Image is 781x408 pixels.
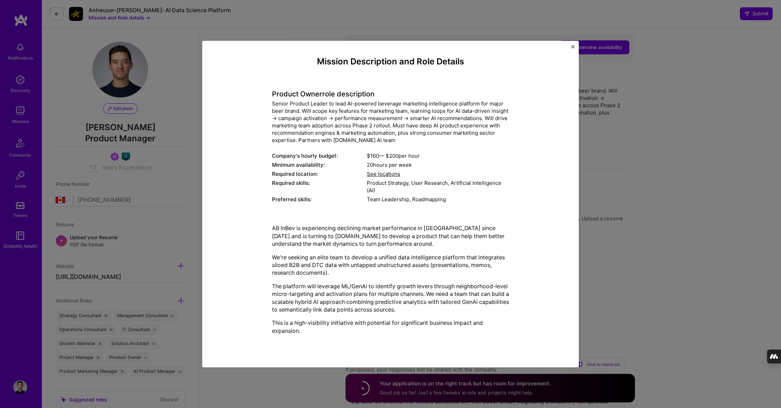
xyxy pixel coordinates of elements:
[272,225,509,248] p: AB InBev is experiencing declining market performance in [GEOGRAPHIC_DATA] since [DATE] and is tu...
[367,162,509,169] div: 20 hours per week
[272,152,367,160] div: Company's hourly budget:
[272,196,367,203] div: Preferred skills:
[272,180,367,194] div: Required skills:
[272,282,509,314] p: The platform will leverage ML/GenAI to identify growth levers through neighborhood-level micro-ta...
[272,100,509,144] div: Senior Product Leader to lead AI-powered beverage marketing intelligence platform for major beer ...
[272,162,367,169] div: Minimum availability:
[367,180,509,194] div: Product Strategy, User Research, Artificial Intelligence (AI)
[272,57,509,67] h4: Mission Description and Role Details
[272,90,509,99] h4: Product Owner role description
[367,171,400,178] span: See locations
[272,253,509,277] p: We're seeking an elite team to develop a unified data intelligence platform that integrates siloe...
[272,319,509,335] p: This is a high-visibility initiative with potential for significant business impact and expansion.
[367,152,509,160] div: $ 160 — $ 200 per hour
[571,45,575,52] button: Close
[367,196,509,203] div: Team Leadership, Roadmapping
[272,171,367,178] div: Required location:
